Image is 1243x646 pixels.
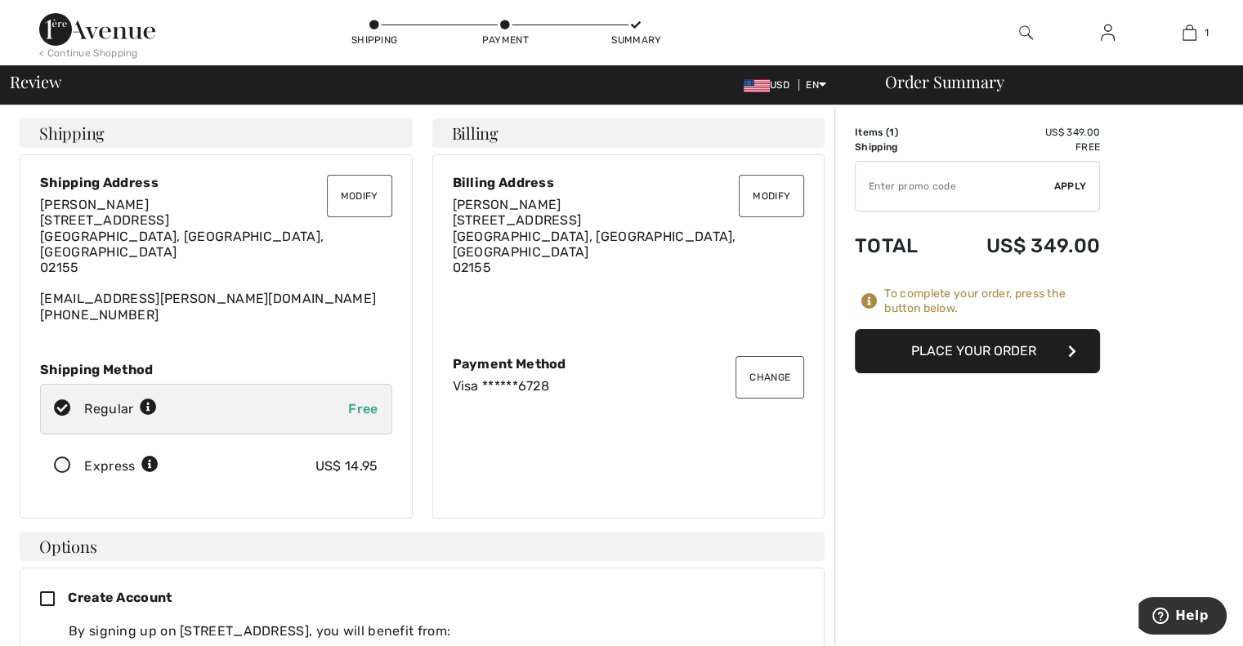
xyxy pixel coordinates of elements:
button: Place Your Order [855,329,1100,373]
button: Modify [327,175,392,217]
div: Order Summary [865,74,1233,90]
td: Free [942,140,1100,154]
td: Items ( ) [855,125,942,140]
span: Shipping [39,125,105,141]
div: Shipping Address [40,175,392,190]
td: US$ 349.00 [942,125,1100,140]
span: 1 [1205,25,1209,40]
img: My Bag [1183,23,1196,42]
span: [STREET_ADDRESS] [GEOGRAPHIC_DATA], [GEOGRAPHIC_DATA], [GEOGRAPHIC_DATA] 02155 [40,212,324,275]
span: Billing [452,125,499,141]
span: [PERSON_NAME] [40,197,149,212]
img: My Info [1101,23,1115,42]
div: Express [84,457,159,476]
img: US Dollar [744,79,770,92]
div: Regular [84,399,157,419]
a: Sign In [1088,23,1128,43]
div: < Continue Shopping [39,46,138,60]
td: Shipping [855,140,942,154]
span: Review [10,74,61,90]
div: To complete your order, press the button below. [884,287,1100,316]
span: USD [744,79,796,91]
button: Modify [739,175,804,217]
td: Total [855,218,942,274]
iframe: Opens a widget where you can find more information [1138,597,1227,638]
span: Create Account [68,590,172,605]
span: [STREET_ADDRESS] [GEOGRAPHIC_DATA], [GEOGRAPHIC_DATA], [GEOGRAPHIC_DATA] 02155 [453,212,736,275]
a: 1 [1149,23,1229,42]
div: Payment [481,33,530,47]
span: Apply [1054,179,1087,194]
span: EN [806,79,826,91]
div: Shipping [350,33,399,47]
button: Change [736,356,804,399]
div: Summary [611,33,660,47]
div: By signing up on [STREET_ADDRESS], you will benefit from: [69,621,791,641]
div: Payment Method [453,356,805,372]
h4: Options [20,532,825,561]
div: Shipping Method [40,362,392,377]
img: search the website [1019,23,1033,42]
div: Billing Address [453,175,805,190]
span: [PERSON_NAME] [453,197,561,212]
span: Free [348,401,378,417]
div: [EMAIL_ADDRESS][PERSON_NAME][DOMAIN_NAME] [PHONE_NUMBER] [40,197,392,323]
span: 1 [889,127,894,138]
div: US$ 14.95 [315,457,378,476]
input: Promo code [856,162,1054,211]
img: 1ère Avenue [39,13,155,46]
td: US$ 349.00 [942,218,1100,274]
